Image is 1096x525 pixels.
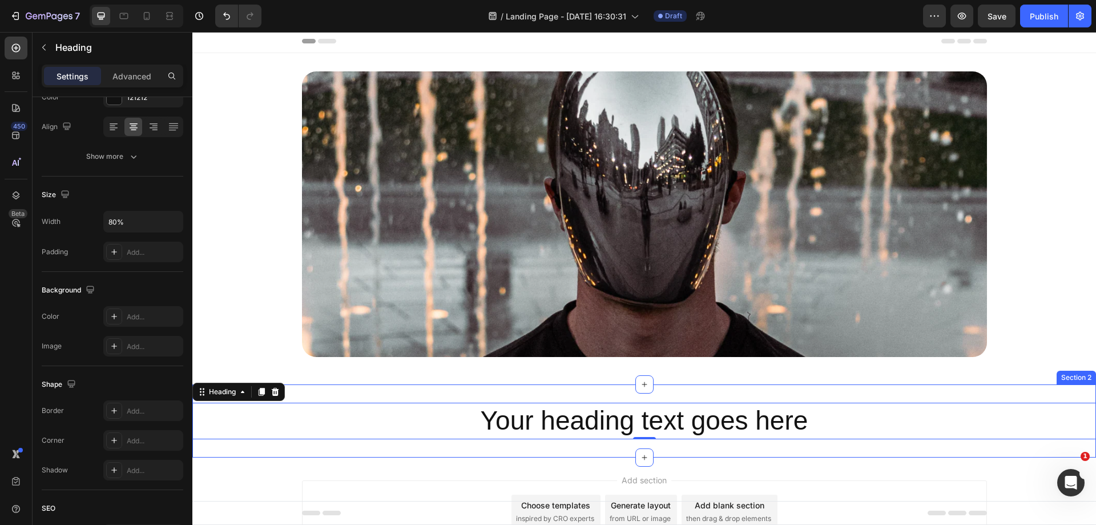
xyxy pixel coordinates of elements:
div: Add... [127,312,180,322]
div: Image [42,341,62,351]
button: Save [978,5,1016,27]
div: Add... [127,406,180,416]
iframe: Intercom live chat [1057,469,1085,496]
div: Padding [42,247,68,257]
div: Generate layout [418,467,478,479]
div: Show more [86,151,139,162]
iframe: Design area [192,32,1096,525]
span: Landing Page - [DATE] 16:30:31 [506,10,626,22]
div: SEO [42,503,55,514]
button: Publish [1020,5,1068,27]
span: Draft [665,11,682,21]
div: Color [42,92,59,102]
p: Heading [55,41,179,54]
div: Size [42,187,72,203]
button: 7 [5,5,85,27]
div: Add... [127,466,180,476]
div: Align [42,119,74,135]
div: Border [42,406,64,416]
input: Auto [104,211,183,232]
div: Add... [127,342,180,352]
div: Undo/Redo [215,5,261,27]
span: 1 [1081,452,1090,461]
button: Show more [42,146,183,167]
div: Section 2 [867,340,901,351]
div: Shadow [42,465,68,475]
div: Add... [127,436,180,446]
p: 7 [75,9,80,23]
span: / [501,10,503,22]
div: Shape [42,377,78,392]
div: 450 [11,122,27,131]
span: Save [988,11,1006,21]
div: Background [42,283,97,298]
div: 121212 [127,93,180,103]
div: Width [42,217,61,227]
div: Choose templates [329,467,398,479]
span: Add section [425,442,479,454]
div: Corner [42,435,65,446]
div: Publish [1030,10,1058,22]
div: Add... [127,247,180,258]
div: Color [42,311,59,322]
div: Add blank section [502,467,572,479]
p: Advanced [112,70,151,82]
p: Settings [57,70,88,82]
div: Beta [9,209,27,218]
